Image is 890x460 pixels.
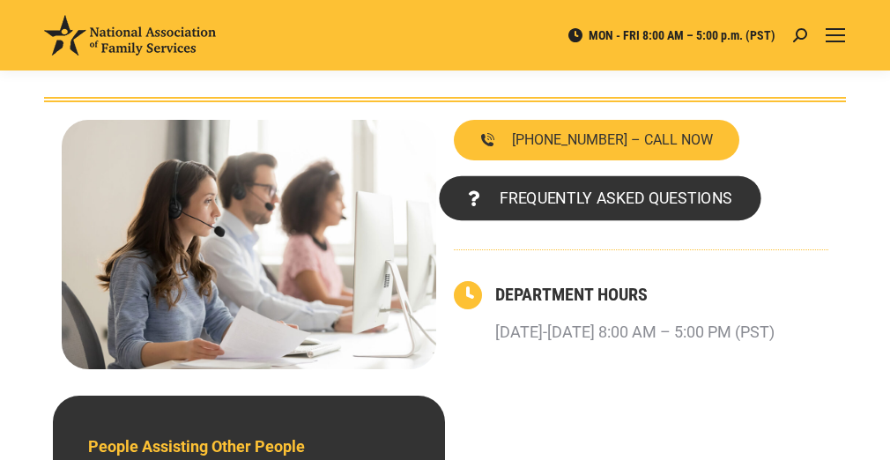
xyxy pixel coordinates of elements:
[567,27,775,43] span: MON - FRI 8:00 AM – 5:00 p.m. (PST)
[500,190,732,206] span: FREQUENTLY ASKED QUESTIONS
[44,15,216,56] img: National Association of Family Services
[495,284,648,305] a: DEPARTMENT HOURS
[88,437,305,456] span: People Assisting Other People
[495,316,775,348] p: [DATE]-[DATE] 8:00 AM – 5:00 PM (PST)
[825,25,846,46] a: Mobile menu icon
[439,176,760,221] a: FREQUENTLY ASKED QUESTIONS
[62,120,436,369] img: Contact National Association of Family Services
[512,133,713,147] span: [PHONE_NUMBER] – CALL NOW
[454,120,739,160] a: [PHONE_NUMBER] – CALL NOW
